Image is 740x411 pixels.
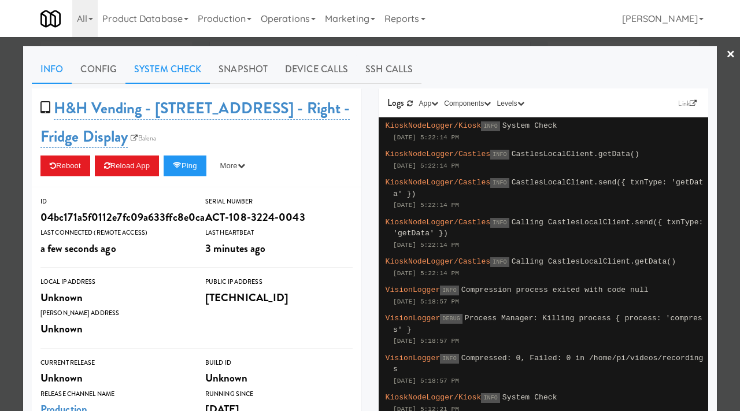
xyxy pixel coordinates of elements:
span: INFO [490,257,509,267]
div: 04bc171a5f0112e7fc09a633ffc8e0ca [40,208,188,227]
span: INFO [440,354,458,364]
span: KioskNodeLogger/Castles [386,150,491,158]
span: KioskNodeLogger/Castles [386,218,491,227]
button: More [211,155,254,176]
span: [DATE] 5:22:14 PM [393,242,459,249]
div: Local IP Address [40,276,188,288]
span: Compression process exited with code null [461,286,649,294]
a: System Check [125,55,210,84]
button: Reload App [95,155,159,176]
span: a few seconds ago [40,240,116,256]
a: Device Calls [276,55,357,84]
div: Unknown [205,368,353,388]
span: [DATE] 5:22:14 PM [393,134,459,141]
div: [TECHNICAL_ID] [205,288,353,308]
div: Current Release [40,357,188,369]
div: Unknown [40,319,188,339]
div: Unknown [40,288,188,308]
span: [DATE] 5:18:57 PM [393,377,459,384]
a: Link [675,98,700,109]
a: Balena [128,132,159,144]
span: 3 minutes ago [205,240,265,256]
div: Serial Number [205,196,353,208]
span: Logs [387,96,404,109]
span: CastlesLocalClient.send({ txnType: 'getData' }) [393,178,704,198]
span: VisionLogger [386,314,441,323]
span: Calling CastlesLocalClient.getData() [512,257,676,266]
span: KioskNodeLogger/Castles [386,257,491,266]
button: Components [441,98,494,109]
button: Reboot [40,155,90,176]
span: Calling CastlesLocalClient.send({ txnType: 'getData' }) [393,218,704,238]
span: INFO [490,150,509,160]
div: [PERSON_NAME] Address [40,308,188,319]
div: Running Since [205,388,353,400]
span: [DATE] 5:18:57 PM [393,298,459,305]
img: Micromart [40,9,61,29]
a: × [726,37,735,73]
span: CastlesLocalClient.getData() [512,150,639,158]
span: VisionLogger [386,286,441,294]
span: System Check [502,121,557,130]
span: DEBUG [440,314,462,324]
span: Process Manager: Killing process { process: 'compress' } [393,314,702,334]
div: Last Connected (Remote Access) [40,227,188,239]
div: Release Channel Name [40,388,188,400]
span: [DATE] 5:22:14 PM [393,202,459,209]
span: VisionLogger [386,354,441,362]
div: Build Id [205,357,353,369]
span: INFO [481,393,499,403]
a: H&H Vending - [STREET_ADDRESS] - Right - Fridge Display [40,97,350,148]
span: KioskNodeLogger/Kiosk [386,393,482,402]
button: App [416,98,442,109]
span: INFO [490,178,509,188]
span: [DATE] 5:22:14 PM [393,162,459,169]
div: Public IP Address [205,276,353,288]
button: Ping [164,155,206,176]
a: Snapshot [210,55,276,84]
a: SSH Calls [357,55,421,84]
span: INFO [490,218,509,228]
div: ACT-108-3224-0043 [205,208,353,227]
span: Compressed: 0, Failed: 0 in /home/pi/videos/recordings [393,354,704,374]
span: KioskNodeLogger/Castles [386,178,491,187]
span: INFO [481,121,499,131]
span: INFO [440,286,458,295]
div: Unknown [40,368,188,388]
button: Levels [494,98,527,109]
div: ID [40,196,188,208]
a: Config [72,55,125,84]
span: [DATE] 5:22:14 PM [393,270,459,277]
a: Info [32,55,72,84]
span: KioskNodeLogger/Kiosk [386,121,482,130]
span: [DATE] 5:18:57 PM [393,338,459,345]
span: System Check [502,393,557,402]
div: Last Heartbeat [205,227,353,239]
